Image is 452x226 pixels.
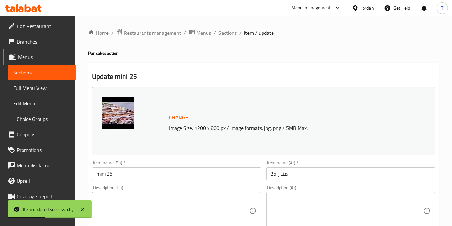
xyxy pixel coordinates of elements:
[3,158,76,173] a: Menu disclaimer
[111,29,114,37] li: /
[13,100,70,107] span: Edit Menu
[92,72,435,82] h2: Update mini 25
[244,29,274,37] span: item / update
[3,127,76,142] a: Coupons
[361,5,374,12] div: Jordan
[18,53,70,61] span: Menus
[441,5,443,12] span: T
[3,142,76,158] a: Promotions
[8,65,76,80] a: Sections
[3,34,76,49] a: Branches
[291,4,331,12] div: Menu-management
[218,29,237,37] a: Sections
[17,192,70,200] span: Coverage Report
[166,124,409,132] p: Image Size: 1200 x 800 px / Image formats: jpg, png / 5MB Max.
[166,111,191,124] button: Change
[184,29,186,37] li: /
[116,29,181,37] a: Restaurants management
[17,22,70,30] span: Edit Restaurant
[17,131,70,138] span: Coupons
[3,173,76,189] a: Upsell
[23,206,74,213] div: Item updated successfully
[169,113,188,122] span: Change
[17,38,70,45] span: Branches
[17,177,70,185] span: Upsell
[17,146,70,154] span: Promotions
[8,80,76,96] a: Full Menu View
[17,115,70,123] span: Choice Groups
[13,69,70,76] span: Sections
[189,29,211,37] a: Menus
[3,49,76,65] a: Menus
[3,204,76,220] a: Grocery Checklist
[8,96,76,111] a: Edit Menu
[196,29,211,37] span: Menus
[3,189,76,204] a: Coverage Report
[92,167,261,180] input: Enter name En
[88,29,109,37] a: Home
[266,167,435,180] input: Enter name Ar
[102,97,134,129] img: WhatsApp_Image_20250720_a638886074420728377.jpeg
[3,18,76,34] a: Edit Restaurant
[88,29,439,37] nav: breadcrumb
[13,84,70,92] span: Full Menu View
[88,50,439,56] h4: Pancake section
[124,29,181,37] span: Restaurants management
[214,29,216,37] li: /
[239,29,242,37] li: /
[3,111,76,127] a: Choice Groups
[17,162,70,169] span: Menu disclaimer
